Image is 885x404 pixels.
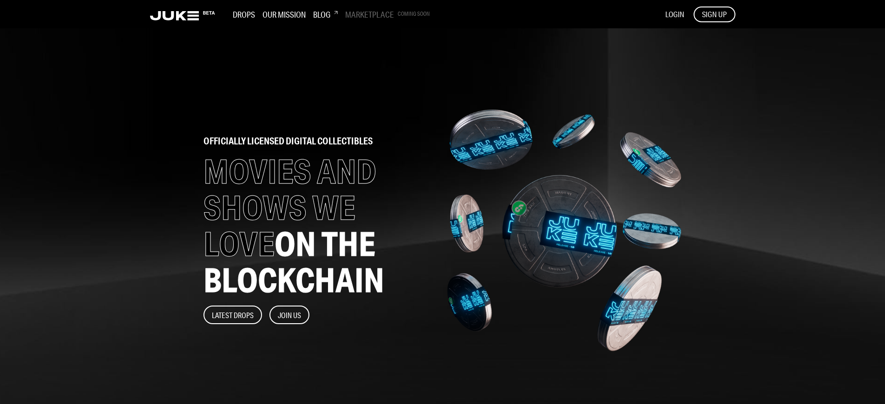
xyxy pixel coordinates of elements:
button: LOGIN [665,9,684,20]
img: home-banner [447,70,682,391]
h3: Drops [233,9,255,20]
h2: officially licensed digital collectibles [203,137,429,146]
span: SIGN UP [702,9,727,20]
span: LOGIN [665,9,684,19]
button: Latest Drops [203,306,262,324]
h3: Our Mission [262,9,306,20]
button: SIGN UP [694,7,735,22]
span: ON THE BLOCKCHAIN [203,223,384,300]
h3: Blog [313,9,338,20]
button: Join Us [269,306,309,324]
h1: MOVIES AND SHOWS WE LOVE [203,153,429,298]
